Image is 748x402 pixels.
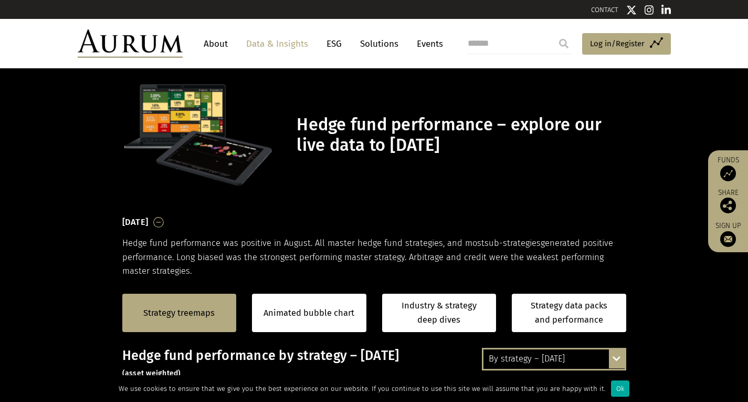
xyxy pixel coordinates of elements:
img: Instagram icon [645,5,654,15]
div: Share [713,189,743,213]
a: Animated bubble chart [264,306,354,320]
a: Events [412,34,443,54]
div: Ok [611,380,629,397]
h3: Hedge fund performance by strategy – [DATE] [122,348,626,379]
a: Strategy data packs and performance [512,294,626,332]
span: sub-strategies [484,238,541,248]
a: Strategy treemaps [143,306,215,320]
a: Industry & strategy deep dives [382,294,497,332]
h1: Hedge fund performance – explore our live data to [DATE] [297,115,623,156]
img: Share this post [720,198,736,213]
a: CONTACT [591,6,618,14]
img: Access Funds [720,166,736,181]
a: About [198,34,233,54]
a: ESG [321,34,347,54]
a: Funds [713,156,743,181]
a: Data & Insights [241,34,313,54]
img: Twitter icon [626,5,637,15]
span: Log in/Register [590,37,645,50]
img: Sign up to our newsletter [720,231,736,247]
small: (asset weighted) [122,369,181,378]
a: Sign up [713,221,743,247]
input: Submit [553,33,574,54]
a: Log in/Register [582,33,671,55]
img: Linkedin icon [661,5,671,15]
div: By strategy – [DATE] [483,349,625,368]
h3: [DATE] [122,214,149,230]
a: Solutions [355,34,404,54]
p: Hedge fund performance was positive in August. All master hedge fund strategies, and most generat... [122,236,626,278]
img: Aurum [78,29,183,58]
